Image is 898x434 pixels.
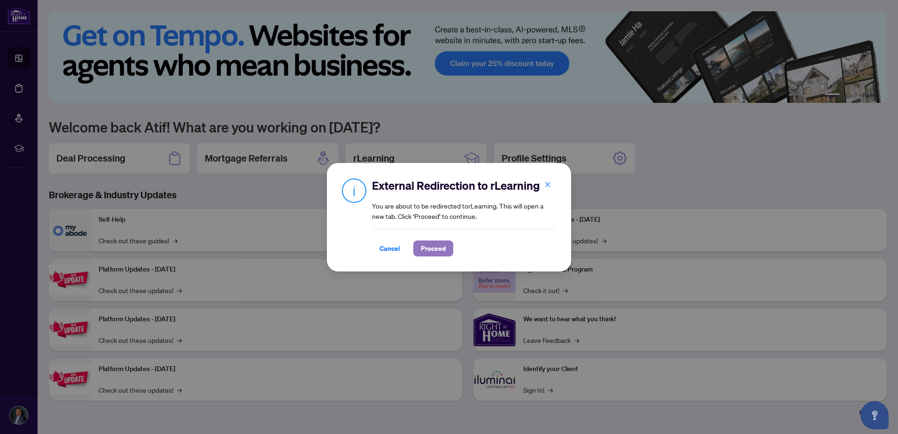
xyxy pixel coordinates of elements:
[372,240,408,256] button: Cancel
[421,241,446,256] span: Proceed
[372,178,556,193] h2: External Redirection to rLearning
[860,401,889,429] button: Open asap
[342,178,366,203] img: Info Icon
[544,181,551,188] span: close
[379,241,400,256] span: Cancel
[413,240,453,256] button: Proceed
[372,178,556,256] div: You are about to be redirected to rLearning . This will open a new tab. Click ‘Proceed’ to continue.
